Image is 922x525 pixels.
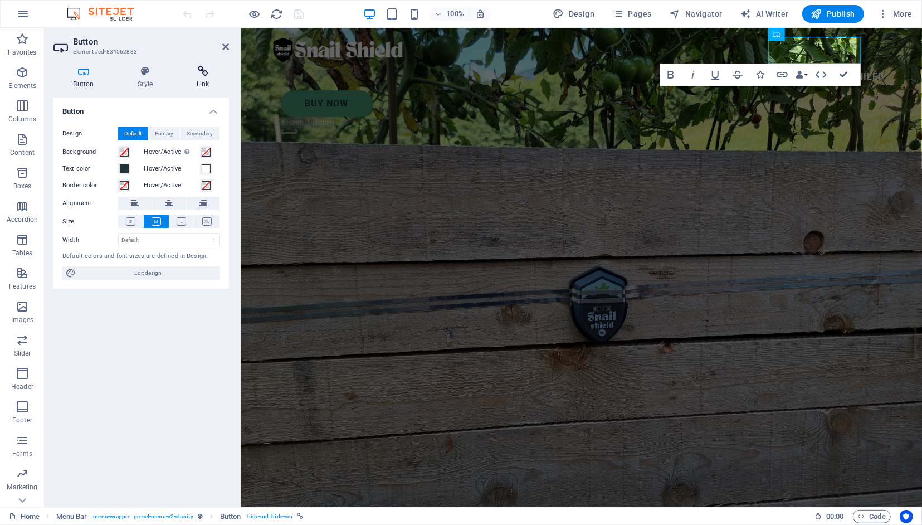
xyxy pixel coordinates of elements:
button: Primary [149,127,180,140]
h2: Button [73,37,229,47]
i: This element is a customizable preset [198,513,203,519]
label: Text color [62,162,118,176]
span: Click to select. Double-click to edit [56,510,87,523]
i: This element is linked [297,513,303,519]
span: Publish [811,8,855,20]
h4: Style [118,66,177,89]
label: Hover/Active [144,162,200,176]
span: Primary [155,127,174,140]
label: Width [62,237,118,243]
nav: breadcrumb [56,510,304,523]
span: 00 00 [826,510,843,523]
button: AI Writer [736,5,793,23]
label: Hover/Active [144,179,200,192]
button: reload [270,7,284,21]
button: Italic (Ctrl+I) [682,64,704,86]
button: Edit design [62,266,220,280]
h3: Element #ed-834562833 [73,47,207,57]
button: Click here to leave preview mode and continue editing [248,7,261,21]
button: Navigator [665,5,727,23]
p: Favorites [8,48,36,57]
button: Icons [749,64,770,86]
button: Underline (Ctrl+U) [705,64,726,86]
label: Size [62,215,118,229]
button: Publish [802,5,864,23]
span: . hide-md .hide-sm [246,510,293,523]
h4: Button [53,98,229,118]
h4: Link [177,66,229,89]
p: Accordion [7,215,38,224]
p: Forms [12,449,32,458]
label: Alignment [62,197,118,210]
p: Marketing [7,483,37,492]
label: Background [62,145,118,159]
span: Design [553,8,595,20]
button: 100% [430,7,469,21]
img: Editor Logo [64,7,148,21]
h4: Button [53,66,118,89]
p: Header [11,382,33,391]
h6: 100% [446,7,464,21]
p: Slider [14,349,31,358]
p: Content [10,148,35,157]
span: Default [125,127,142,140]
p: Columns [8,115,36,124]
label: Hover/Active [144,145,200,159]
button: Strikethrough [727,64,748,86]
span: Click to select. Double-click to edit [220,510,241,523]
span: . menu-wrapper .preset-menu-v2-charity [91,510,193,523]
i: On resize automatically adjust zoom level to fit chosen device. [475,9,485,19]
button: Default [118,127,148,140]
button: Usercentrics [900,510,913,523]
p: Footer [12,416,32,425]
span: Navigator [670,8,723,20]
a: BUY Now [40,62,133,89]
button: Bold (Ctrl+B) [660,64,681,86]
label: Border color [62,179,118,192]
p: Boxes [13,182,32,191]
p: Elements [8,81,37,90]
button: Design [549,5,599,23]
button: Code [853,510,891,523]
span: Pages [612,8,651,20]
span: : [834,512,836,521]
span: More [877,8,913,20]
button: Secondary [181,127,219,140]
button: Confirm (Ctrl+⏎) [833,64,854,86]
label: Design [62,127,118,140]
span: AI Writer [740,8,789,20]
div: Design (Ctrl+Alt+Y) [549,5,599,23]
button: HTML [811,64,832,86]
a: Click to cancel selection. Double-click to open Pages [9,510,40,523]
button: More [873,5,917,23]
i: Reload page [271,8,284,21]
span: Code [858,510,886,523]
p: Images [11,315,34,324]
p: Features [9,282,36,291]
h6: Session time [814,510,844,523]
button: Data Bindings [794,64,809,86]
div: Default colors and font sizes are defined in Design. [62,252,220,261]
button: Link [772,64,793,86]
span: Edit design [79,266,217,280]
button: Pages [608,5,656,23]
p: Tables [12,249,32,257]
span: Secondary [187,127,213,140]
